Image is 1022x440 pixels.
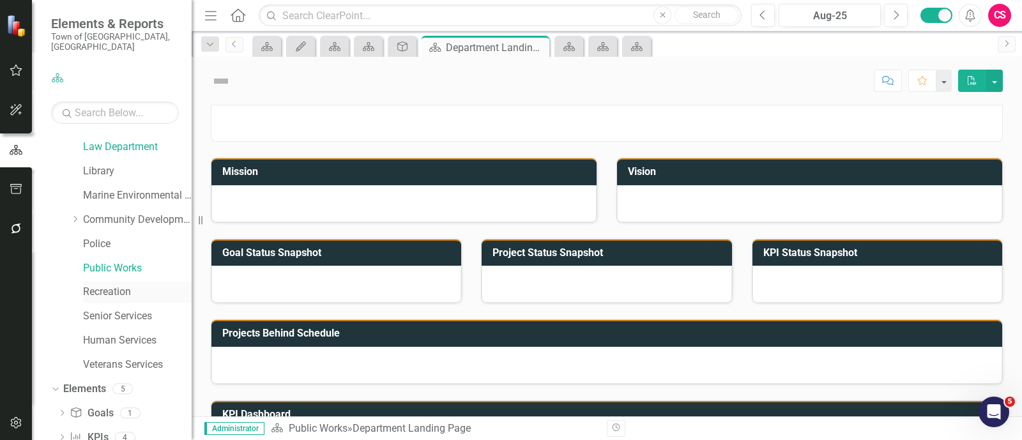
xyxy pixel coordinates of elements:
[51,102,179,124] input: Search Below...
[83,237,192,252] a: Police
[353,422,471,434] div: Department Landing Page
[783,8,876,24] div: Aug-25
[763,247,996,259] h3: KPI Status Snapshot
[492,247,725,259] h3: Project Status Snapshot
[70,406,113,421] a: Goals
[988,4,1011,27] button: CS
[120,407,141,418] div: 1
[446,40,546,56] div: Department Landing Page
[693,10,721,20] span: Search
[51,16,179,31] span: Elements & Reports
[83,333,192,348] a: Human Services
[675,6,738,24] button: Search
[83,140,192,155] a: Law Department
[222,166,590,178] h3: Mission
[628,166,996,178] h3: Vision
[83,188,192,203] a: Marine Environmental Services
[83,213,192,227] a: Community Development
[1005,397,1015,407] span: 5
[83,285,192,300] a: Recreation
[83,309,192,324] a: Senior Services
[83,261,192,276] a: Public Works
[779,4,881,27] button: Aug-25
[289,422,347,434] a: Public Works
[83,164,192,179] a: Library
[222,247,455,259] h3: Goal Status Snapshot
[112,384,133,395] div: 5
[222,409,996,420] h3: KPI Dashboard
[259,4,742,27] input: Search ClearPoint...
[222,328,996,339] h3: Projects Behind Schedule
[979,397,1009,427] iframe: Intercom live chat
[83,358,192,372] a: Veterans Services
[204,422,264,435] span: Administrator
[6,15,29,37] img: ClearPoint Strategy
[211,71,231,91] img: Not Defined
[63,382,106,397] a: Elements
[51,31,179,52] small: Town of [GEOGRAPHIC_DATA], [GEOGRAPHIC_DATA]
[271,421,597,436] div: »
